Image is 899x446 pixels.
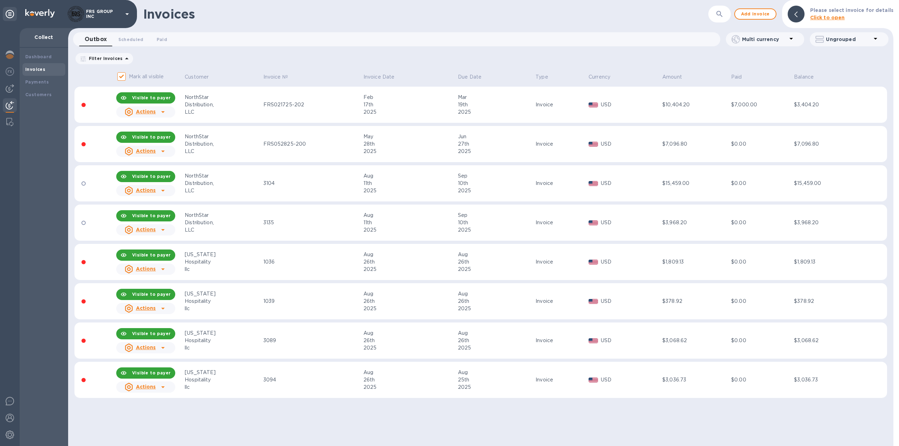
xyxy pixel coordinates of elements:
div: 2025 [458,108,533,116]
div: 2025 [363,187,456,194]
div: Aug [363,290,456,298]
div: 2025 [363,384,456,391]
b: Visible to payer [132,213,171,218]
div: Distribution, [185,219,261,226]
img: Logo [25,9,55,18]
img: USD [589,102,598,107]
p: USD [601,219,660,226]
div: NorthStar [185,133,261,140]
div: $0.00 [731,140,792,148]
div: 2025 [363,108,456,116]
b: Dashboard [25,54,52,59]
div: [US_STATE] [185,290,261,298]
img: USD [589,260,598,265]
div: 2025 [363,305,456,312]
p: Filter Invoices [86,55,123,61]
p: USD [601,258,660,266]
div: 3104 [263,180,361,187]
p: USD [601,101,660,108]
div: $15,459.00 [794,180,861,187]
div: Invoice [536,376,586,384]
div: $3,036.73 [794,376,861,384]
b: Visible to payer [132,134,171,140]
div: Aug [458,369,533,376]
div: 10th [458,180,533,187]
p: Ungrouped [826,36,871,43]
div: NorthStar [185,94,261,101]
b: Invoices [25,67,45,72]
p: Collect [25,34,63,41]
div: 1039 [263,298,361,305]
span: Scheduled [118,36,144,43]
div: Aug [363,251,456,258]
div: 2025 [458,226,533,234]
div: llc [185,344,261,352]
span: Balance [794,73,823,81]
div: 2025 [363,226,456,234]
div: $1,809.13 [662,258,729,266]
p: Mark all visible [129,73,164,80]
div: Invoice [536,337,586,344]
div: Invoice [536,298,586,305]
img: USD [589,142,598,147]
div: Invoice [536,101,586,108]
b: Visible to payer [132,331,171,336]
div: $0.00 [731,258,792,266]
span: Invoice Date [363,73,404,81]
div: Hospitality [185,376,261,384]
div: $7,096.80 [662,140,729,148]
div: llc [185,305,261,312]
div: Aug [363,369,456,376]
b: Payments [25,79,49,85]
div: Hospitality [185,337,261,344]
img: Foreign exchange [6,67,14,76]
b: Visible to payer [132,252,171,258]
b: Visible to payer [132,370,171,375]
u: Actions [136,148,156,154]
div: Hospitality [185,298,261,305]
span: Outbox [85,34,107,44]
div: Sep [458,212,533,219]
div: Aug [363,212,456,219]
p: USD [601,180,660,187]
u: Actions [136,227,156,232]
div: $0.00 [731,337,792,344]
div: Distribution, [185,140,261,148]
div: May [363,133,456,140]
div: 17th [363,101,456,108]
div: 2025 [458,344,533,352]
div: LLC [185,187,261,194]
img: USD [589,378,598,382]
u: Actions [136,345,156,350]
div: FRS021725-202 [263,101,361,108]
div: Invoice [536,258,586,266]
div: 3135 [263,219,361,226]
p: USD [601,298,660,305]
div: Aug [458,290,533,298]
div: $0.00 [731,180,792,187]
div: $3,968.20 [794,219,861,226]
div: Distribution, [185,101,261,108]
div: Invoice [536,140,586,148]
div: 26th [363,376,456,384]
div: 11th [363,180,456,187]
div: 26th [363,337,456,344]
div: Invoice [536,180,586,187]
div: Unpin categories [3,7,17,21]
div: $378.92 [662,298,729,305]
span: Paid [157,36,167,43]
div: 26th [458,337,533,344]
div: 26th [458,258,533,266]
div: $1,809.13 [794,258,861,266]
p: Balance [794,73,814,81]
div: $3,404.20 [794,101,861,108]
div: 2025 [363,148,456,155]
p: Currency [589,73,610,81]
div: Feb [363,94,456,101]
div: 2025 [363,344,456,352]
div: 3094 [263,376,361,384]
div: 2025 [458,148,533,155]
p: Invoice Date [363,73,395,81]
div: Aug [363,172,456,180]
div: Aug [458,251,533,258]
